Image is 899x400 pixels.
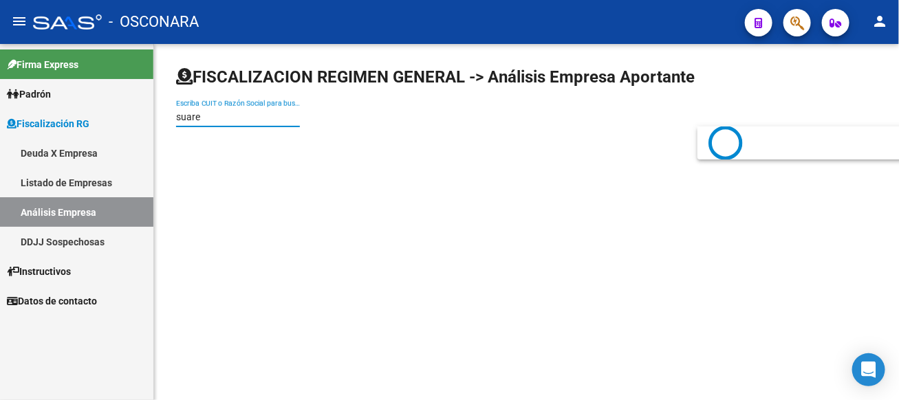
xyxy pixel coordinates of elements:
[852,353,885,386] div: Open Intercom Messenger
[7,116,89,131] span: Fiscalización RG
[7,293,97,309] span: Datos de contacto
[109,7,199,37] span: - OSCONARA
[176,66,695,88] h1: FISCALIZACION REGIMEN GENERAL -> Análisis Empresa Aportante
[871,13,888,30] mat-icon: person
[7,264,71,279] span: Instructivos
[7,87,51,102] span: Padrón
[11,13,28,30] mat-icon: menu
[7,57,78,72] span: Firma Express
